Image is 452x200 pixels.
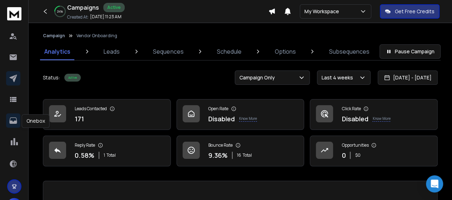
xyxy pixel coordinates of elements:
[75,106,107,112] p: Leads Contacted
[208,142,233,148] p: Bounce Rate
[43,74,60,81] p: Status:
[380,4,439,19] button: Get Free Credits
[22,114,50,128] div: Onebox
[310,99,438,130] a: Click RateDisabledKnow More
[208,106,228,112] p: Open Rate
[7,7,21,20] img: logo
[270,43,300,60] a: Options
[177,136,304,166] a: Bounce Rate9.36%16Total
[239,74,278,81] p: Campaign Only
[355,152,360,158] p: $ 0
[217,47,242,56] p: Schedule
[342,150,346,160] p: 0
[90,14,121,20] p: [DATE] 11:23 AM
[149,43,188,60] a: Sequences
[75,142,95,148] p: Reply Rate
[177,99,304,130] a: Open RateDisabledKnow More
[106,152,116,158] span: Total
[43,99,171,130] a: Leads Contacted171
[310,136,438,166] a: Opportunities0$0
[342,114,368,124] p: Disabled
[325,43,374,60] a: Subsequences
[395,8,434,15] p: Get Free Credits
[372,116,390,122] p: Know More
[426,175,443,192] div: Open Intercom Messenger
[208,114,235,124] p: Disabled
[237,152,241,158] span: 16
[304,8,342,15] p: My Workspace
[322,74,356,81] p: Last 4 weeks
[64,74,81,82] div: Active
[75,150,94,160] p: 0.58 %
[342,106,361,112] p: Click Rate
[75,114,84,124] p: 171
[208,150,228,160] p: 9.36 %
[243,152,252,158] span: Total
[104,47,120,56] p: Leads
[99,43,124,60] a: Leads
[40,43,75,60] a: Analytics
[104,152,105,158] span: 1
[44,47,70,56] p: Analytics
[342,142,368,148] p: Opportunities
[67,3,99,12] h1: Campaigns
[43,136,171,166] a: Reply Rate0.58%1Total
[239,116,257,122] p: Know More
[43,33,65,39] button: Campaign
[329,47,369,56] p: Subsequences
[379,44,441,59] button: Pause Campaign
[378,70,438,85] button: [DATE] - [DATE]
[76,33,117,39] p: Vendor Onboarding
[67,14,89,20] p: Created At:
[153,47,183,56] p: Sequences
[275,47,296,56] p: Options
[57,9,63,14] p: 24 %
[103,3,125,12] div: Active
[213,43,246,60] a: Schedule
